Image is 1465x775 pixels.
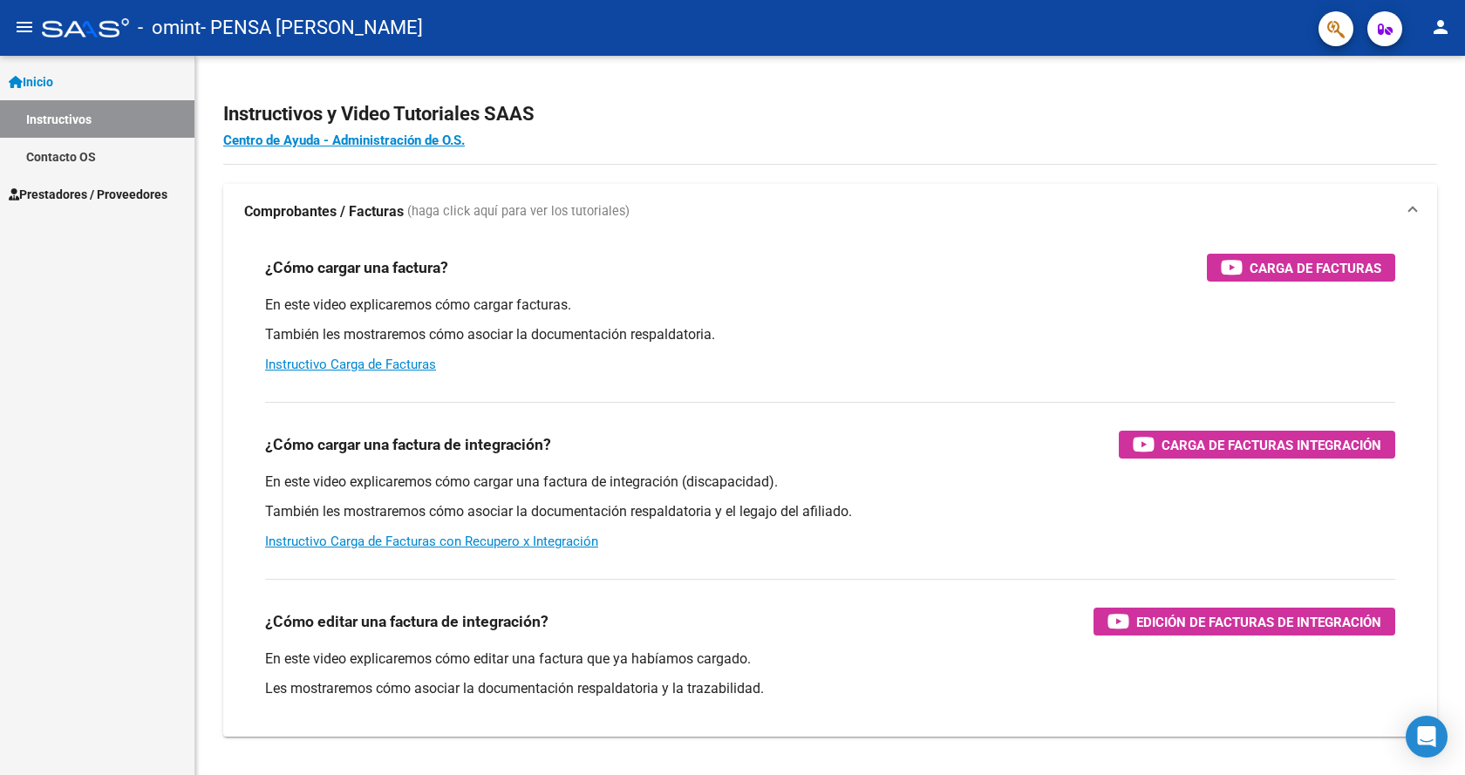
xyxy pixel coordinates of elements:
[201,9,423,47] span: - PENSA [PERSON_NAME]
[265,649,1395,669] p: En este video explicaremos cómo editar una factura que ya habíamos cargado.
[223,133,465,148] a: Centro de Ayuda - Administración de O.S.
[14,17,35,37] mat-icon: menu
[1136,611,1381,633] span: Edición de Facturas de integración
[265,609,549,634] h3: ¿Cómo editar una factura de integración?
[223,184,1437,240] mat-expansion-panel-header: Comprobantes / Facturas (haga click aquí para ver los tutoriales)
[1094,608,1395,636] button: Edición de Facturas de integración
[223,240,1437,737] div: Comprobantes / Facturas (haga click aquí para ver los tutoriales)
[223,98,1437,131] h2: Instructivos y Video Tutoriales SAAS
[265,296,1395,315] p: En este video explicaremos cómo cargar facturas.
[1406,716,1448,758] div: Open Intercom Messenger
[138,9,201,47] span: - omint
[265,534,598,549] a: Instructivo Carga de Facturas con Recupero x Integración
[265,255,448,280] h3: ¿Cómo cargar una factura?
[1119,431,1395,459] button: Carga de Facturas Integración
[265,502,1395,521] p: También les mostraremos cómo asociar la documentación respaldatoria y el legajo del afiliado.
[265,432,551,457] h3: ¿Cómo cargar una factura de integración?
[265,325,1395,344] p: También les mostraremos cómo asociar la documentación respaldatoria.
[9,185,167,204] span: Prestadores / Proveedores
[9,72,53,92] span: Inicio
[265,357,436,372] a: Instructivo Carga de Facturas
[1430,17,1451,37] mat-icon: person
[1250,257,1381,279] span: Carga de Facturas
[265,472,1395,492] p: En este video explicaremos cómo cargar una factura de integración (discapacidad).
[407,202,630,221] span: (haga click aquí para ver los tutoriales)
[265,679,1395,698] p: Les mostraremos cómo asociar la documentación respaldatoria y la trazabilidad.
[1162,434,1381,456] span: Carga de Facturas Integración
[244,202,404,221] strong: Comprobantes / Facturas
[1207,254,1395,282] button: Carga de Facturas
